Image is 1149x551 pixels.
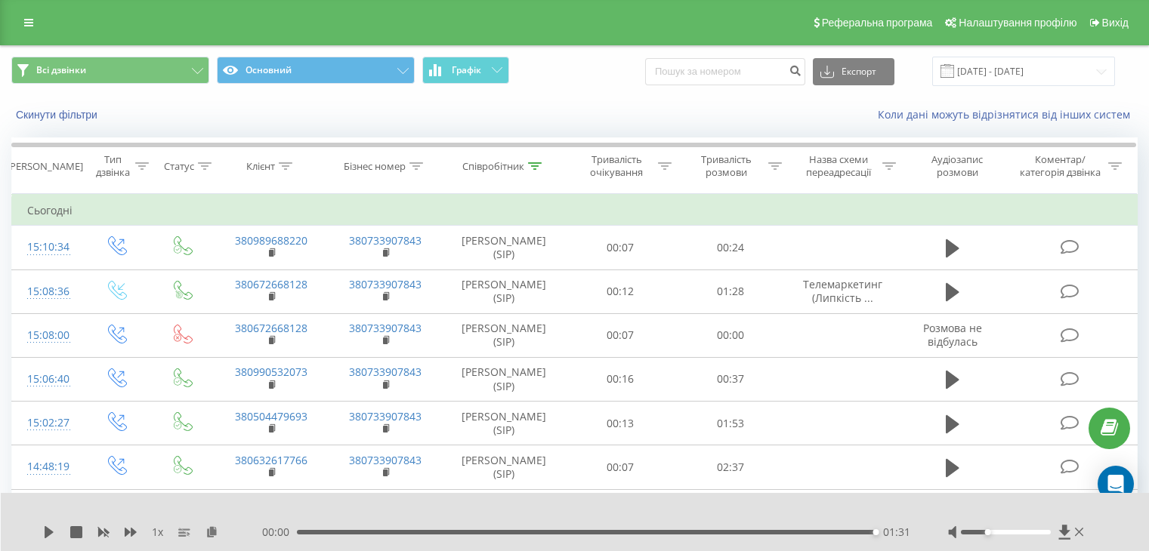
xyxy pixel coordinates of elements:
[443,402,566,445] td: [PERSON_NAME] (SIP)
[443,313,566,357] td: [PERSON_NAME] (SIP)
[349,321,422,335] a: 380733907843
[7,160,83,173] div: [PERSON_NAME]
[566,226,675,269] td: 00:07
[36,64,86,76] span: Всі дзвінки
[349,365,422,379] a: 380733907843
[27,452,67,482] div: 14:48:19
[913,153,1002,179] div: Аудіозапис розмови
[235,233,307,248] a: 380989688220
[566,313,675,357] td: 00:07
[27,365,67,394] div: 15:06:40
[873,529,879,535] div: Accessibility label
[799,153,879,179] div: Назва схеми переадресації
[452,65,481,75] span: Графік
[344,160,406,173] div: Бізнес номер
[11,57,209,84] button: Всі дзвінки
[1016,153,1104,179] div: Коментар/категорія дзвінка
[1098,466,1134,502] div: Open Intercom Messenger
[11,108,105,122] button: Скинути фільтри
[1102,17,1129,29] span: Вихід
[246,160,275,173] div: Клієнт
[349,233,422,248] a: 380733907843
[675,445,785,489] td: 02:37
[675,357,785,401] td: 00:37
[675,269,785,313] td: 01:28
[675,313,785,357] td: 00:00
[27,408,67,438] div: 15:02:27
[217,57,415,84] button: Основний
[462,160,524,173] div: Співробітник
[349,453,422,467] a: 380733907843
[883,525,910,540] span: 01:31
[689,153,764,179] div: Тривалість розмови
[27,277,67,306] div: 15:08:36
[27,232,67,262] div: 15:10:34
[566,489,675,533] td: 00:06
[813,58,894,85] button: Експорт
[443,489,566,533] td: [PERSON_NAME] (SIP)
[675,489,785,533] td: 00:00
[152,525,163,540] span: 1 x
[443,226,566,269] td: [PERSON_NAME] (SIP)
[95,153,131,179] div: Тип дзвінка
[235,277,307,291] a: 380672668128
[566,269,675,313] td: 00:12
[235,409,307,423] a: 380504479693
[923,321,982,349] span: Розмова не відбулась
[262,525,297,540] span: 00:00
[349,277,422,291] a: 380733907843
[566,402,675,445] td: 00:13
[235,365,307,379] a: 380990532073
[566,357,675,401] td: 00:16
[164,160,194,173] div: Статус
[803,277,882,305] span: Телемаркетинг (Липкість ...
[235,321,307,335] a: 380672668128
[443,445,566,489] td: [PERSON_NAME] (SIP)
[12,195,1138,226] td: Сьогодні
[822,17,933,29] span: Реферальна програма
[349,409,422,423] a: 380733907843
[27,321,67,350] div: 15:08:00
[235,453,307,467] a: 380632617766
[878,107,1138,122] a: Коли дані можуть відрізнятися вiд інших систем
[422,57,509,84] button: Графік
[566,445,675,489] td: 00:07
[984,529,990,535] div: Accessibility label
[675,402,785,445] td: 01:53
[443,269,566,313] td: [PERSON_NAME] (SIP)
[443,357,566,401] td: [PERSON_NAME] (SIP)
[959,17,1076,29] span: Налаштування профілю
[579,153,655,179] div: Тривалість очікування
[645,58,805,85] input: Пошук за номером
[675,226,785,269] td: 00:24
